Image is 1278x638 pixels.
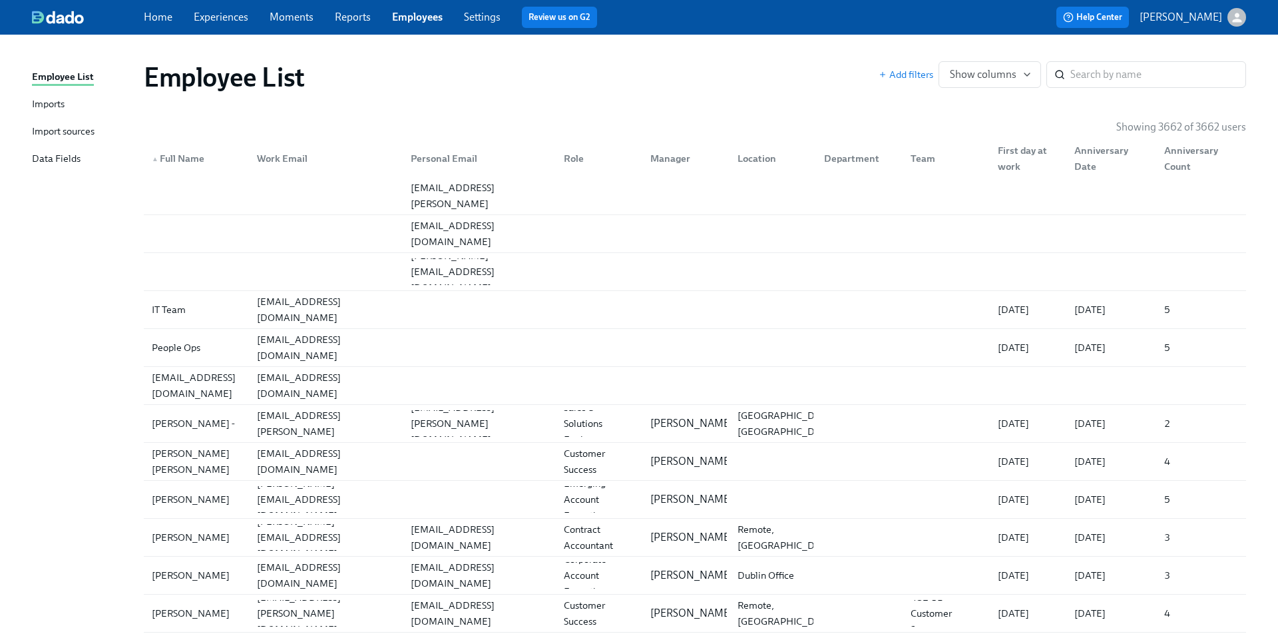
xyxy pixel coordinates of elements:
div: [DATE] [992,491,1064,507]
a: Home [144,11,172,23]
div: Work Email [252,151,399,166]
div: [DATE] [1069,416,1154,432]
div: [PERSON_NAME][PERSON_NAME][EMAIL_ADDRESS][DOMAIN_NAME]Emerging Account Executive[PERSON_NAME][DAT... [144,481,1246,518]
p: [PERSON_NAME] [650,492,733,507]
div: Corporate Account Executive [558,551,640,599]
div: Sales & Solutions Engineer [558,400,640,448]
div: [EMAIL_ADDRESS][DOMAIN_NAME] [252,332,399,364]
a: Imports [32,97,133,113]
div: [PERSON_NAME] [PERSON_NAME] [146,446,246,478]
div: [DATE] [1069,340,1154,356]
span: Help Center [1063,11,1122,24]
div: Anniversary Count [1159,143,1243,174]
div: [GEOGRAPHIC_DATA], [GEOGRAPHIC_DATA] [732,408,843,440]
div: [PERSON_NAME][EMAIL_ADDRESS][PERSON_NAME][DOMAIN_NAME][EMAIL_ADDRESS][DOMAIN_NAME]Commercial Cust... [144,595,1246,632]
div: [DATE] [1069,491,1154,507]
div: [DATE] [992,340,1064,356]
div: 5 [1159,340,1243,356]
div: Role [553,145,640,172]
div: Location [732,151,813,166]
div: [EMAIL_ADDRESS][DOMAIN_NAME] [252,446,399,478]
div: [DATE] [992,605,1064,621]
div: 2 [1159,416,1243,432]
a: [PERSON_NAME][PERSON_NAME][EMAIL_ADDRESS][DOMAIN_NAME][EMAIL_ADDRESS][DOMAIN_NAME]Contract Accoun... [144,519,1246,557]
button: [PERSON_NAME] [1140,8,1246,27]
a: Import sources [32,124,133,141]
div: IT Team[EMAIL_ADDRESS][DOMAIN_NAME][DATE][DATE]5 [144,291,1246,328]
div: Manager [645,151,726,166]
div: [PERSON_NAME][EMAIL_ADDRESS][DOMAIN_NAME] [252,513,399,561]
p: [PERSON_NAME] [1140,10,1222,25]
div: Department [819,151,900,166]
p: [PERSON_NAME] [650,416,733,431]
div: [EMAIL_ADDRESS][DOMAIN_NAME] [405,559,553,591]
div: [DATE] [1069,529,1154,545]
div: [DATE] [992,302,1064,318]
a: Review us on G2 [529,11,590,24]
div: 3 [1159,567,1243,583]
a: [PERSON_NAME][EMAIL_ADDRESS][PERSON_NAME][DOMAIN_NAME] [144,177,1246,215]
div: Location [727,145,813,172]
div: [EMAIL_ADDRESS][DOMAIN_NAME] [405,597,553,629]
a: People Ops[EMAIL_ADDRESS][DOMAIN_NAME][DATE][DATE]5 [144,329,1246,367]
div: [EMAIL_ADDRESS][PERSON_NAME][DOMAIN_NAME] [405,400,553,448]
div: [DATE] [1069,567,1154,583]
div: [EMAIL_ADDRESS][PERSON_NAME][DOMAIN_NAME] [252,589,399,637]
div: 5 [1159,302,1243,318]
div: [EMAIL_ADDRESS][DOMAIN_NAME] [405,521,553,553]
div: Anniversary Date [1069,143,1154,174]
div: Import sources [32,124,95,141]
button: Add filters [879,68,933,81]
div: People Ops [146,340,246,356]
a: dado [32,11,144,24]
a: Experiences [194,11,248,23]
div: First day at work [987,145,1064,172]
div: [EMAIL_ADDRESS][DOMAIN_NAME] [252,370,399,402]
div: [DATE] [1069,302,1154,318]
div: Role [558,151,640,166]
div: Dublin Office [732,567,813,583]
div: [DATE] [992,416,1064,432]
a: IT Team[EMAIL_ADDRESS][DOMAIN_NAME][DATE][DATE]5 [144,291,1246,329]
div: Department [813,145,900,172]
div: [PERSON_NAME] [146,529,246,545]
div: IT Team [146,302,246,318]
div: [PERSON_NAME] [PERSON_NAME][EMAIL_ADDRESS][DOMAIN_NAME]Senior Enterprise Customer Success Manager... [144,443,1246,480]
div: Team [905,151,986,166]
div: [DATE] [992,567,1064,583]
p: [PERSON_NAME] [650,454,733,469]
div: [DATE] [1069,454,1154,470]
p: [PERSON_NAME] [650,568,733,583]
a: [PERSON_NAME][PERSON_NAME][EMAIL_ADDRESS][DOMAIN_NAME]Emerging Account Executive[PERSON_NAME][DAT... [144,481,1246,519]
button: Show columns [939,61,1041,88]
span: ▲ [152,156,158,162]
div: [EMAIL_ADDRESS][DOMAIN_NAME] [252,294,399,326]
div: [EMAIL_ADDRESS][DOMAIN_NAME] [405,218,553,250]
div: Personal Email [405,151,553,166]
div: Anniversary Count [1154,145,1243,172]
div: Emerging Account Executive [558,476,640,523]
div: Team [900,145,986,172]
div: Remote, [GEOGRAPHIC_DATA] [732,521,841,553]
p: Showing 3662 of 3662 users [1116,120,1246,135]
div: [PERSON_NAME][EMAIL_ADDRESS][DOMAIN_NAME] [144,253,1246,290]
a: [PERSON_NAME] [PERSON_NAME][EMAIL_ADDRESS][DOMAIN_NAME]Senior Enterprise Customer Success Manager... [144,443,1246,481]
a: [PERSON_NAME][EMAIL_ADDRESS][DOMAIN_NAME] [144,253,1246,291]
a: Employees [392,11,443,23]
div: 4 [1159,605,1243,621]
button: Help Center [1056,7,1129,28]
div: Full Name [146,151,246,166]
input: Search by name [1070,61,1246,88]
div: Anniversary Date [1064,145,1154,172]
div: [PERSON_NAME][EMAIL_ADDRESS][DOMAIN_NAME] [405,248,553,296]
div: [EMAIL_ADDRESS][DOMAIN_NAME][EMAIL_ADDRESS][DOMAIN_NAME] [144,367,1246,404]
div: [EMAIL_ADDRESS][DOMAIN_NAME] [146,370,246,402]
p: [PERSON_NAME] [650,530,733,545]
a: [PERSON_NAME][EMAIL_ADDRESS][DOMAIN_NAME][EMAIL_ADDRESS][DOMAIN_NAME]Corporate Account Executive[... [144,557,1246,595]
div: Contract Accountant [558,521,640,553]
div: Imports [32,97,65,113]
div: People Ops[EMAIL_ADDRESS][DOMAIN_NAME][DATE][DATE]5 [144,329,1246,366]
p: [PERSON_NAME] [650,606,733,621]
